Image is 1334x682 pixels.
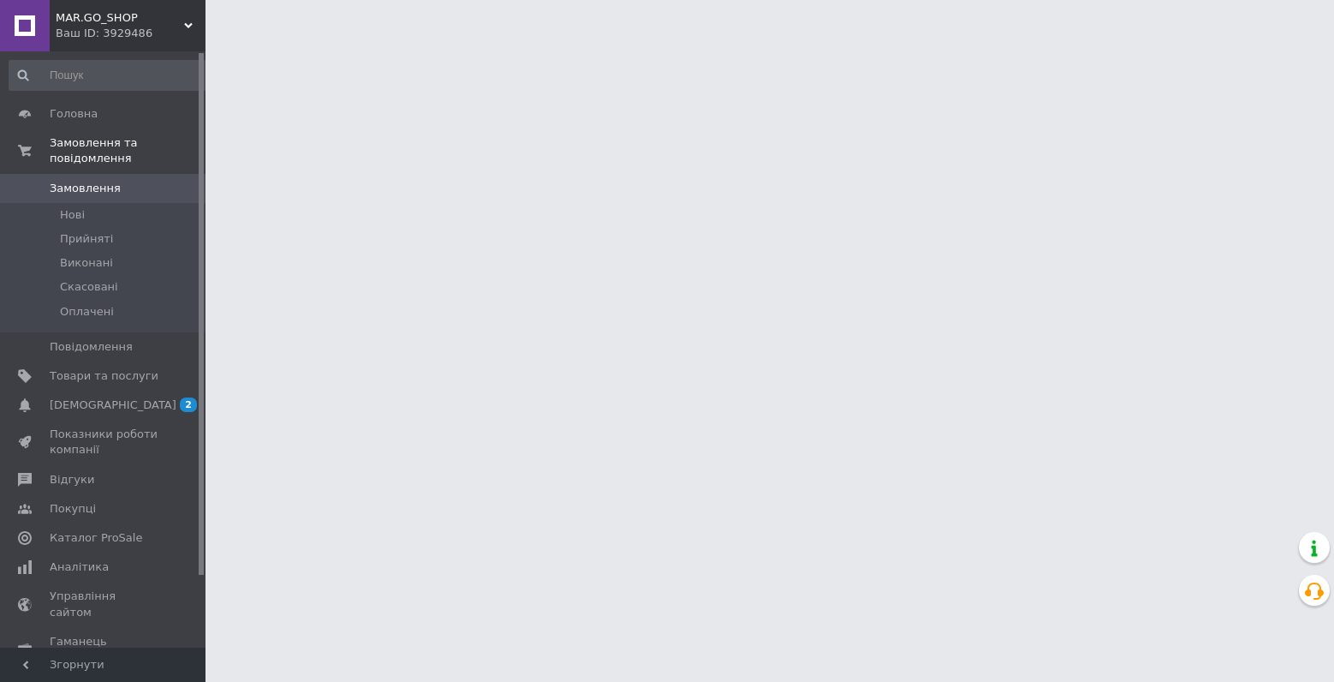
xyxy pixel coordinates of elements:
span: Аналітика [50,559,109,575]
span: Прийняті [60,231,113,247]
span: 2 [180,398,197,412]
span: Товари та послуги [50,368,158,384]
span: Замовлення та повідомлення [50,135,205,166]
span: Виконані [60,255,113,271]
span: Оплачені [60,304,114,320]
span: Показники роботи компанії [50,427,158,458]
span: [DEMOGRAPHIC_DATA] [50,398,176,413]
span: Управління сайтом [50,589,158,619]
span: Замовлення [50,181,121,196]
span: Каталог ProSale [50,530,142,546]
div: Ваш ID: 3929486 [56,26,205,41]
input: Пошук [9,60,209,91]
span: Нові [60,207,85,223]
span: MAR.GO_SHOP [56,10,184,26]
span: Повідомлення [50,339,133,355]
span: Гаманець компанії [50,634,158,665]
span: Покупці [50,501,96,517]
span: Головна [50,106,98,122]
span: Відгуки [50,472,94,488]
span: Скасовані [60,279,118,295]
